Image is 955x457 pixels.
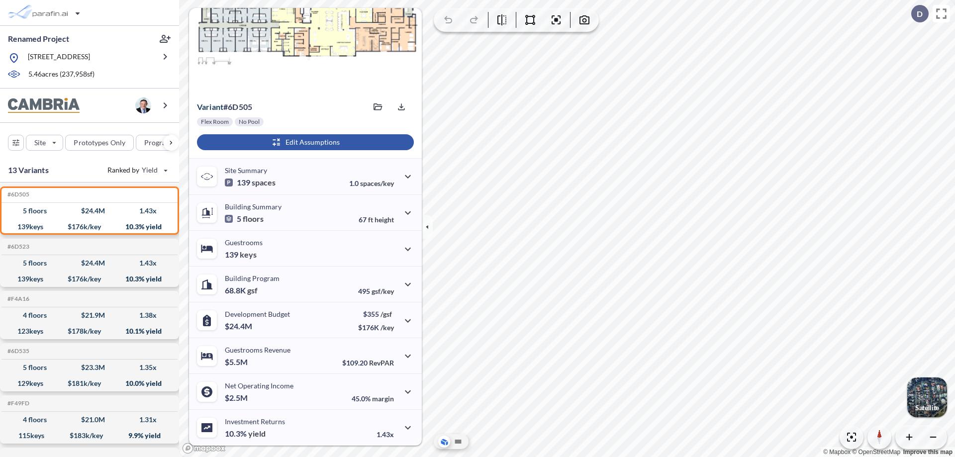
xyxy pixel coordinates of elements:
[358,287,394,295] p: 495
[349,179,394,187] p: 1.0
[377,430,394,439] p: 1.43x
[197,134,414,150] button: Edit Assumptions
[368,215,373,224] span: ft
[372,287,394,295] span: gsf/key
[907,377,947,417] img: Switcher Image
[342,359,394,367] p: $109.20
[852,449,900,456] a: OpenStreetMap
[247,285,258,295] span: gsf
[197,102,223,111] span: Variant
[225,346,290,354] p: Guestrooms Revenue
[99,162,174,178] button: Ranked by Yield
[197,102,252,112] p: # 6d505
[26,135,63,151] button: Site
[225,274,280,282] p: Building Program
[201,118,229,126] p: Flex Room
[907,377,947,417] button: Switcher ImageSatellite
[28,69,95,80] p: 5.46 acres ( 237,958 sf)
[358,323,394,332] p: $176K
[5,191,29,198] h5: Click to copy the code
[8,164,49,176] p: 13 Variants
[823,449,851,456] a: Mapbox
[438,436,450,448] button: Aerial View
[352,394,394,403] p: 45.0%
[225,429,266,439] p: 10.3%
[917,9,923,18] p: D
[28,52,90,64] p: [STREET_ADDRESS]
[225,202,282,211] p: Building Summary
[239,118,260,126] p: No Pool
[240,250,257,260] span: keys
[225,178,276,187] p: 139
[5,243,29,250] h5: Click to copy the code
[135,97,151,113] img: user logo
[142,165,158,175] span: Yield
[252,178,276,187] span: spaces
[372,394,394,403] span: margin
[358,310,394,318] p: $355
[248,429,266,439] span: yield
[360,179,394,187] span: spaces/key
[225,381,293,390] p: Net Operating Income
[225,214,264,224] p: 5
[225,285,258,295] p: 68.8K
[225,357,249,367] p: $5.5M
[74,138,125,148] p: Prototypes Only
[381,310,392,318] span: /gsf
[225,238,263,247] p: Guestrooms
[225,310,290,318] p: Development Budget
[225,250,257,260] p: 139
[5,400,29,407] h5: Click to copy the code
[225,166,267,175] p: Site Summary
[136,135,190,151] button: Program
[369,359,394,367] span: RevPAR
[915,404,939,412] p: Satellite
[452,436,464,448] button: Site Plan
[359,215,394,224] p: 67
[144,138,172,148] p: Program
[34,138,46,148] p: Site
[903,449,953,456] a: Improve this map
[182,443,226,454] a: Mapbox homepage
[5,348,29,355] h5: Click to copy the code
[381,323,394,332] span: /key
[8,98,80,113] img: BrandImage
[225,393,249,403] p: $2.5M
[65,135,134,151] button: Prototypes Only
[375,215,394,224] span: height
[8,33,69,44] p: Renamed Project
[5,295,29,302] h5: Click to copy the code
[225,321,254,331] p: $24.4M
[225,417,285,426] p: Investment Returns
[243,214,264,224] span: floors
